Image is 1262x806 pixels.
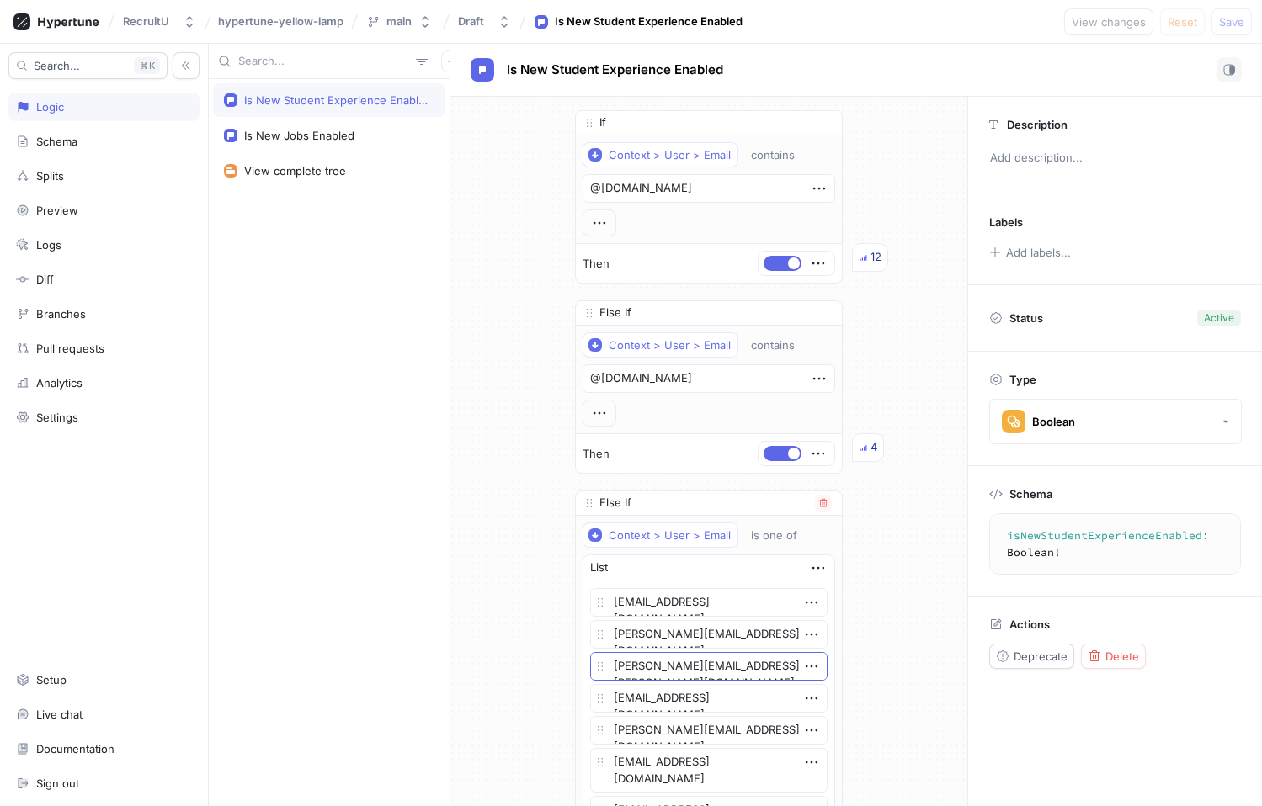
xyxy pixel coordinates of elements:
div: contains [751,148,795,162]
textarea: [PERSON_NAME][EMAIL_ADDRESS][PERSON_NAME][DOMAIN_NAME] [590,652,828,681]
p: Then [583,256,610,273]
button: View changes [1064,8,1153,35]
p: Add description... [982,144,1248,172]
p: Else If [599,305,631,321]
span: Reset [1168,17,1197,27]
div: List [590,559,608,576]
div: Setup [36,673,67,687]
button: Context > User > Email [583,142,738,167]
div: K [134,57,160,74]
div: Is New Jobs Enabled [244,129,354,142]
p: Else If [599,495,631,512]
div: Context > User > Email [609,148,731,162]
div: Branches [36,307,86,321]
div: Is New Student Experience Enabled [244,93,428,107]
a: Documentation [8,734,200,763]
button: Boolean [989,399,1242,444]
p: If [599,114,606,131]
textarea: @[DOMAIN_NAME] [583,174,835,203]
textarea: [EMAIL_ADDRESS][DOMAIN_NAME] [590,684,828,713]
div: Settings [36,411,78,424]
textarea: [EMAIL_ADDRESS][DOMAIN_NAME] [590,588,828,617]
p: Labels [989,215,1023,229]
button: Reset [1160,8,1205,35]
textarea: [PERSON_NAME][EMAIL_ADDRESS][DOMAIN_NAME] [590,716,828,745]
button: main [359,8,439,35]
div: Splits [36,169,64,183]
span: View changes [1072,17,1146,27]
button: RecruitU [116,8,203,35]
div: contains [751,338,795,353]
div: RecruitU [123,14,169,29]
div: 4 [871,439,877,456]
p: Type [1009,373,1036,386]
div: Pull requests [36,342,104,355]
button: Context > User > Email [583,522,738,548]
div: View complete tree [244,164,346,178]
textarea: [PERSON_NAME][EMAIL_ADDRESS][DOMAIN_NAME] [590,620,828,649]
div: Preview [36,204,78,217]
span: Delete [1105,651,1139,661]
button: contains [743,142,819,167]
div: is one of [751,528,797,543]
button: Save [1211,8,1252,35]
div: Diff [36,273,54,286]
div: Draft [458,14,484,29]
span: Save [1219,17,1244,27]
div: Context > User > Email [609,528,731,543]
div: Context > User > Email [609,338,731,353]
span: Deprecate [1014,651,1068,661]
p: Status [1009,306,1043,330]
p: Description [1007,118,1068,131]
textarea: @[DOMAIN_NAME] [583,364,835,393]
button: Delete [1081,644,1146,669]
button: Deprecate [989,644,1074,669]
div: Logs [36,238,61,252]
div: main [386,14,412,29]
div: Documentation [36,742,114,756]
button: Search...K [8,52,168,79]
div: Logic [36,100,64,114]
input: Search... [238,53,409,70]
textarea: [EMAIL_ADDRESS][DOMAIN_NAME] [590,748,828,793]
div: Sign out [36,777,79,790]
div: Active [1204,310,1234,326]
span: Is New Student Experience Enabled [507,63,723,77]
div: Boolean [1032,415,1075,429]
div: 12 [871,249,881,266]
span: Search... [34,61,80,71]
button: Draft [451,8,518,35]
p: Actions [1009,618,1050,631]
button: Context > User > Email [583,332,738,358]
button: is one of [743,522,822,548]
div: Is New Student Experience Enabled [555,13,743,30]
button: contains [743,332,819,358]
p: Schema [1009,487,1052,501]
div: Analytics [36,376,83,390]
button: Add labels... [983,241,1076,263]
span: hypertune-yellow-lamp [218,15,343,27]
div: Schema [36,135,77,148]
div: Live chat [36,708,83,721]
p: Then [583,446,610,463]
